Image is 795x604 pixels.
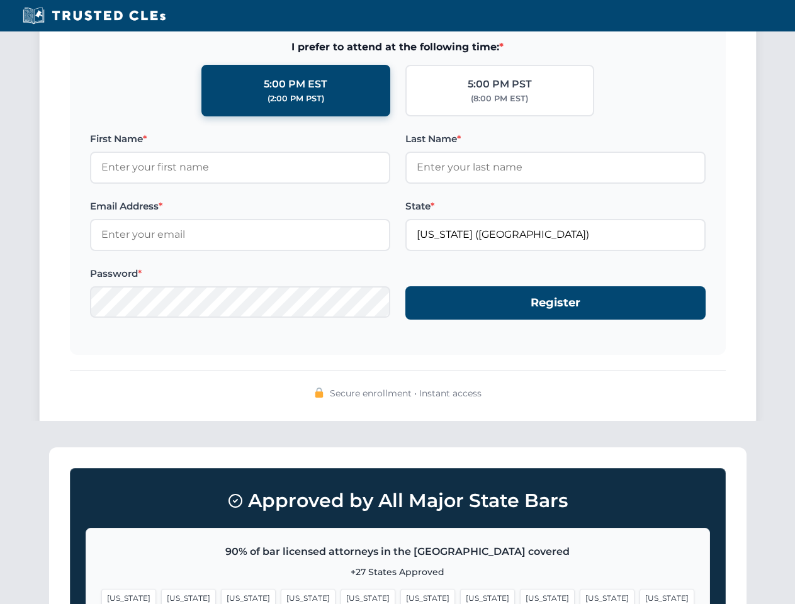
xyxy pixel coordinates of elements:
[405,199,706,214] label: State
[90,266,390,281] label: Password
[268,92,324,105] div: (2:00 PM PST)
[90,199,390,214] label: Email Address
[90,39,706,55] span: I prefer to attend at the following time:
[405,219,706,250] input: Florida (FL)
[101,544,694,560] p: 90% of bar licensed attorneys in the [GEOGRAPHIC_DATA] covered
[471,92,528,105] div: (8:00 PM EST)
[86,484,710,518] h3: Approved by All Major State Bars
[468,76,532,92] div: 5:00 PM PST
[101,565,694,579] p: +27 States Approved
[90,131,390,147] label: First Name
[405,131,706,147] label: Last Name
[19,6,169,25] img: Trusted CLEs
[264,76,327,92] div: 5:00 PM EST
[90,219,390,250] input: Enter your email
[90,152,390,183] input: Enter your first name
[330,386,482,400] span: Secure enrollment • Instant access
[314,388,324,398] img: 🔒
[405,152,706,183] input: Enter your last name
[405,286,706,320] button: Register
